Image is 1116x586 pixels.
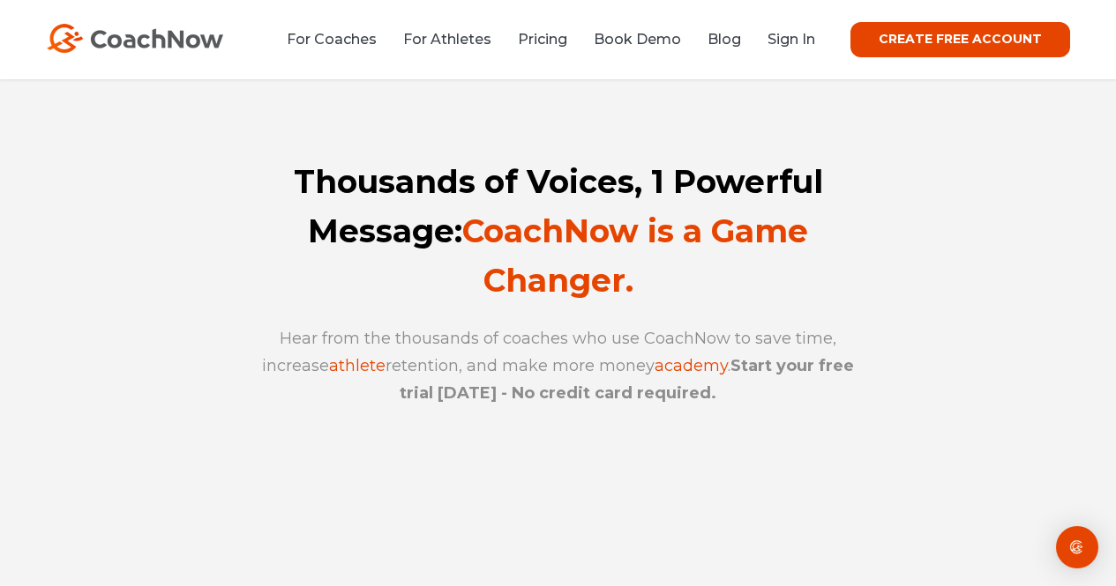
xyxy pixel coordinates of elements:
a: Pricing [518,31,567,48]
span: Hear from the thousands of coaches who use CoachNow to save time, increase retention, and make mo... [262,329,854,403]
div: Open Intercom Messenger [1056,526,1098,568]
img: CoachNow Logo [47,24,223,53]
strong: Thousands of Voices, 1 Powerful Message: [294,162,823,300]
a: For Athletes [403,31,491,48]
span: CoachNow is a Game Changer. [462,211,808,300]
strong: Start your free trial [DATE] - No credit card required. [400,356,854,403]
a: Book Demo [594,31,681,48]
a: Blog [708,31,741,48]
a: For Coaches [287,31,377,48]
iframe: Embedded CTA [360,427,757,496]
a: CREATE FREE ACCOUNT [850,22,1070,57]
a: athlete [329,356,386,375]
a: academy [655,356,728,375]
a: Sign In [768,31,815,48]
